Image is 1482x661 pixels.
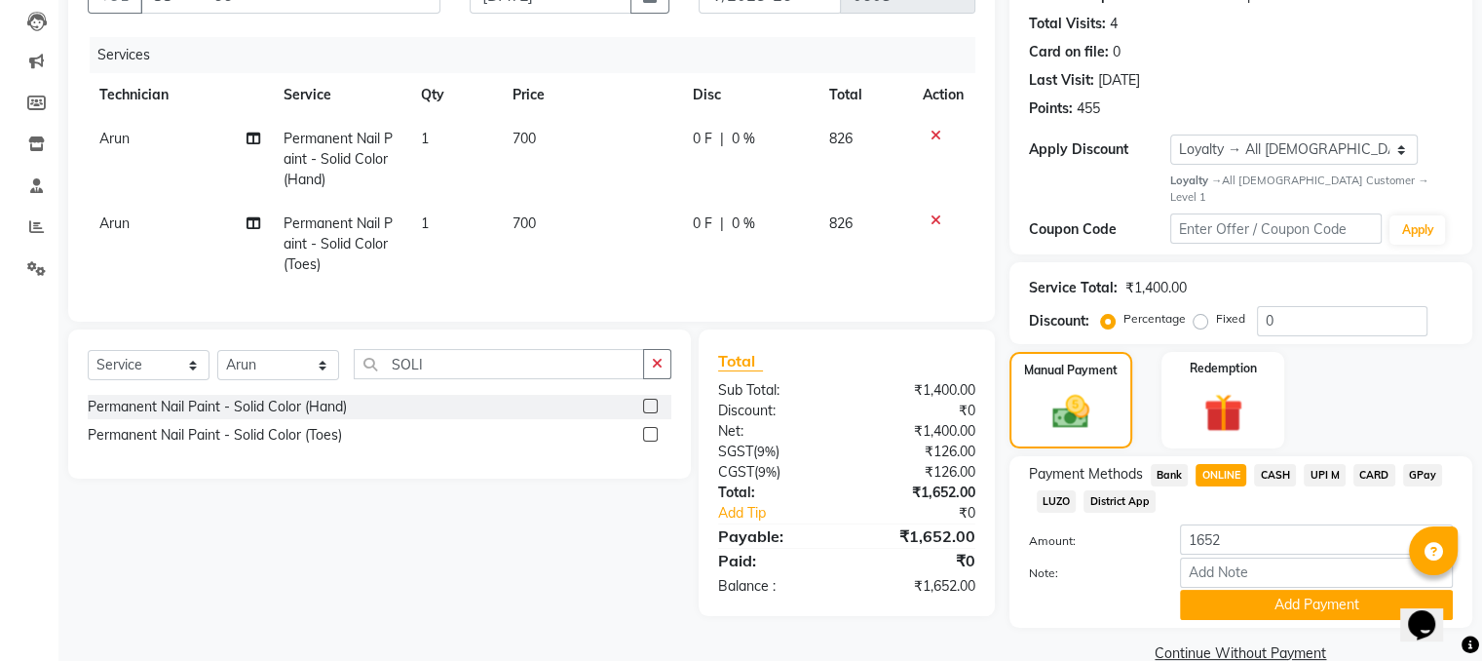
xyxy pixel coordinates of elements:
[1029,139,1170,160] div: Apply Discount
[1077,98,1100,119] div: 455
[88,73,271,117] th: Technician
[1254,464,1296,486] span: CASH
[1029,42,1109,62] div: Card on file:
[703,421,847,442] div: Net:
[870,503,989,524] div: ₹0
[501,73,680,117] th: Price
[911,73,975,117] th: Action
[1190,360,1257,377] label: Redemption
[718,351,763,371] span: Total
[829,214,853,232] span: 826
[1125,278,1187,298] div: ₹1,400.00
[681,73,818,117] th: Disc
[847,401,990,421] div: ₹0
[1216,310,1245,328] label: Fixed
[1029,464,1143,485] span: Payment Methods
[693,214,712,234] span: 0 F
[1196,464,1246,486] span: ONLINE
[1192,389,1255,438] img: _gift.svg
[1180,558,1453,588] input: Add Note
[99,130,130,147] span: Arun
[1353,464,1395,486] span: CARD
[847,483,990,503] div: ₹1,652.00
[1024,362,1118,379] label: Manual Payment
[703,380,847,401] div: Sub Total:
[703,503,870,524] a: Add Tip
[1029,98,1073,119] div: Points:
[718,443,753,460] span: SGST
[1123,310,1186,328] label: Percentage
[1029,14,1106,34] div: Total Visits:
[847,421,990,442] div: ₹1,400.00
[421,130,429,147] span: 1
[703,525,847,548] div: Payable:
[718,463,754,481] span: CGST
[1029,311,1089,331] div: Discount:
[409,73,501,117] th: Qty
[1029,70,1094,91] div: Last Visit:
[1170,173,1453,206] div: All [DEMOGRAPHIC_DATA] Customer → Level 1
[271,73,409,117] th: Service
[1180,525,1453,555] input: Amount
[88,425,342,446] div: Permanent Nail Paint - Solid Color (Toes)
[1029,278,1118,298] div: Service Total:
[757,444,776,459] span: 9%
[703,462,847,483] div: ( )
[703,483,847,503] div: Total:
[703,576,847,597] div: Balance :
[421,214,429,232] span: 1
[354,349,644,379] input: Search or Scan
[513,130,536,147] span: 700
[758,464,777,480] span: 9%
[703,401,847,421] div: Discount:
[693,129,712,149] span: 0 F
[99,214,130,232] span: Arun
[847,525,990,548] div: ₹1,652.00
[1029,219,1170,240] div: Coupon Code
[283,130,392,188] span: Permanent Nail Paint - Solid Color (Hand)
[1403,464,1443,486] span: GPay
[1113,42,1121,62] div: 0
[847,549,990,572] div: ₹0
[1151,464,1189,486] span: Bank
[732,129,755,149] span: 0 %
[720,129,724,149] span: |
[1041,391,1101,434] img: _cash.svg
[283,214,392,273] span: Permanent Nail Paint - Solid Color (Toes)
[703,549,847,572] div: Paid:
[1014,564,1165,582] label: Note:
[1037,490,1077,513] span: LUZO
[1110,14,1118,34] div: 4
[829,130,853,147] span: 826
[88,397,347,417] div: Permanent Nail Paint - Solid Color (Hand)
[1304,464,1346,486] span: UPI M
[703,442,847,462] div: ( )
[847,576,990,597] div: ₹1,652.00
[1400,583,1463,642] iframe: chat widget
[90,37,990,73] div: Services
[1389,215,1445,245] button: Apply
[1014,532,1165,550] label: Amount:
[847,462,990,483] div: ₹126.00
[847,442,990,462] div: ₹126.00
[732,214,755,234] span: 0 %
[1170,214,1383,244] input: Enter Offer / Coupon Code
[817,73,910,117] th: Total
[1170,174,1222,187] strong: Loyalty →
[1083,490,1156,513] span: District App
[847,380,990,401] div: ₹1,400.00
[1098,70,1140,91] div: [DATE]
[720,214,724,234] span: |
[1180,590,1453,620] button: Add Payment
[513,214,536,232] span: 700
